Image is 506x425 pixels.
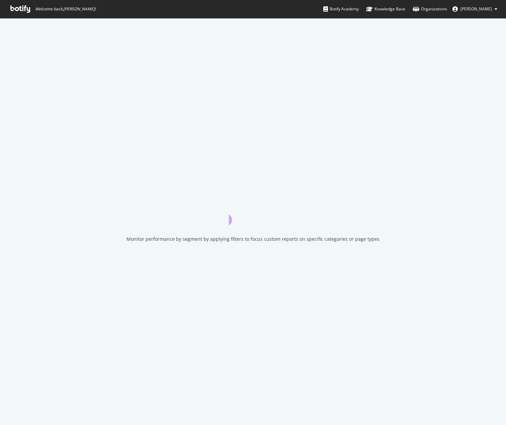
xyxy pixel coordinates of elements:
div: Knowledge Base [366,6,405,12]
div: Botify Academy [323,6,359,12]
div: Monitor performance by segment by applying filters to focus custom reports on specific categories... [126,236,379,242]
span: Welcome back, [PERSON_NAME] ! [35,6,96,12]
div: animation [229,201,277,225]
div: Organizations [413,6,447,12]
button: [PERSON_NAME] [447,4,503,14]
span: Matthew Schexnayder [460,6,492,12]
